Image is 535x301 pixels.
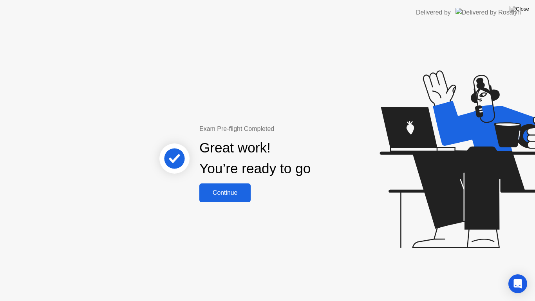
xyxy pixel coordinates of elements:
[455,8,521,17] img: Delivered by Rosalyn
[508,274,527,293] div: Open Intercom Messenger
[199,138,311,179] div: Great work! You’re ready to go
[199,183,251,202] button: Continue
[199,124,361,134] div: Exam Pre-flight Completed
[510,6,529,12] img: Close
[202,189,248,196] div: Continue
[416,8,451,17] div: Delivered by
